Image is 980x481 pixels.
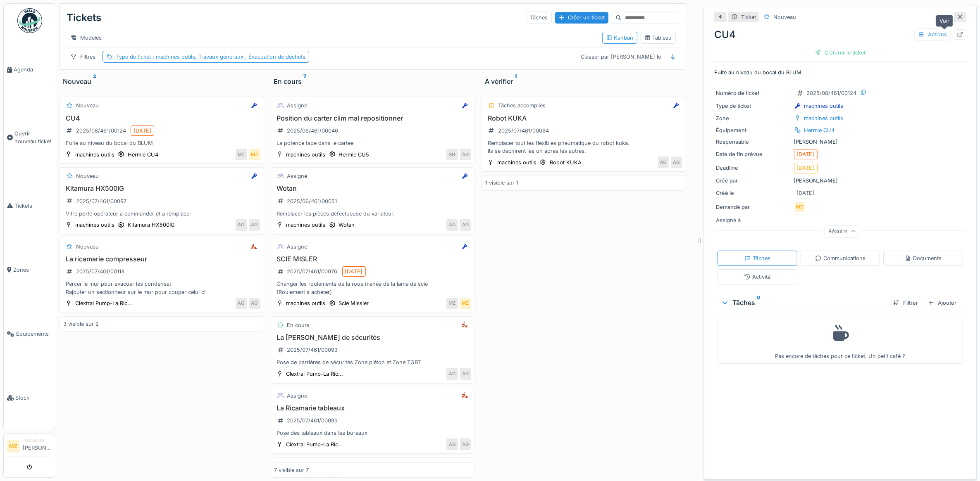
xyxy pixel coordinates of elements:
div: 2025/07/461/00095 [287,417,338,424]
div: AG [658,156,669,168]
div: Communications [815,254,866,262]
div: [DATE] [797,150,815,158]
span: Stock [15,394,52,402]
div: Assigné à [716,216,791,224]
div: La potence tape dans le cartee [274,139,472,147]
div: Pas encore de tâches pour ce ticket. Un petit café ? [723,322,958,360]
div: Documents [905,254,942,262]
div: [DATE] [345,268,363,275]
div: Hermle CU4 [804,126,835,134]
div: 2025/07/461/00093 [287,346,338,354]
div: AG [236,219,247,231]
div: 2025/06/461/00046 [287,127,339,135]
a: Ouvrir nouveau ticket [4,102,56,173]
sup: 2 [93,76,96,86]
div: 2025/07/461/00097 [76,197,126,205]
div: [PERSON_NAME] [716,138,965,146]
div: Nouveau [773,13,796,21]
div: Tâches [527,12,552,24]
div: Pose de barrières de sécurités Zone piéton et Zone TGBT [274,358,472,366]
div: Demandé par [716,203,791,211]
div: [PERSON_NAME] [716,177,965,185]
div: Vitre porte opérateur a commander et a remplacer [63,210,260,218]
div: Ajouter [925,297,960,308]
span: : machines outils, Travaux généraux , Évacuation de déchets [151,54,305,60]
div: Remplacer tout les flexibles pneumatique du robot kuka. Ils se déchirent les un après les autres. [485,139,682,155]
div: Type de ticket [716,102,791,110]
div: 7 visible sur 7 [274,466,309,474]
div: machines outils [286,221,326,229]
div: AG [460,438,471,450]
div: [DATE] [797,189,815,197]
div: AG [460,149,471,160]
span: Équipements [16,330,52,338]
div: Numéro de ticket [716,89,791,97]
div: Fuite au niveau du bocal du BLUM [63,139,260,147]
div: AG [249,298,260,309]
h3: La [PERSON_NAME] de sécurités [274,334,472,341]
a: MZ Technicien[PERSON_NAME] [7,437,52,457]
div: Remplacer les pièces défectueuse du variateur. [274,210,472,218]
span: Zones [13,266,52,274]
div: Wotan [339,221,355,229]
div: MZ [236,149,247,160]
div: Assigné [287,102,308,109]
h3: La ricamarie compresseur [63,255,260,263]
div: Tâches [744,254,770,262]
div: Classer par [PERSON_NAME] le [577,51,665,63]
div: Type de ticket [116,53,305,61]
div: Modèles [67,32,105,44]
div: Voir [936,15,953,27]
div: Scie Missler [339,299,369,307]
div: machines outils [286,151,326,159]
div: AG [236,298,247,309]
h3: Robot KUKA [485,114,682,122]
sup: 1 [515,76,517,86]
h3: CU4 [63,114,260,122]
div: AG [460,219,471,231]
div: Clextral Pump-La Ric... [286,370,343,378]
div: Activité [744,273,770,281]
sup: 7 [304,76,307,86]
div: Clôturer le ticket [812,47,869,58]
div: Changer les roulements de la roue menée de la lame de scie (Roulement à acheter) [274,280,472,296]
div: À vérifier [485,76,683,86]
div: Zone [716,114,791,122]
div: Créé le [716,189,791,197]
div: AG [446,438,458,450]
div: Robot KUKA [550,159,582,166]
div: En cours [287,321,310,329]
div: Filtres [67,51,99,63]
a: Tickets [4,174,56,238]
div: CU4 [714,27,966,42]
div: 1 visible sur 1 [485,179,518,187]
div: Pose des tableaux dans les bureaux [274,429,472,437]
div: machines outils [804,114,844,122]
div: Kitamura HX500IG [128,221,175,229]
h3: La Ricamarie tableaux [274,404,472,412]
div: 2025/06/461/00051 [287,197,337,205]
a: Stock [4,366,56,430]
div: Percer le mur pour évacuer les condensat Rajouter un sectionneur sur le mur pour couper celui ci [63,280,260,296]
div: 2025/08/461/00124 [76,127,126,135]
div: 2025/08/461/00124 [807,89,857,97]
div: 2025/07/461/00076 [287,268,338,275]
div: machines outils [804,102,844,110]
div: Nouveau [76,102,99,109]
div: Filtrer [890,297,921,308]
div: SH [446,149,458,160]
div: Tickets [67,7,101,28]
div: Créer un ticket [555,12,608,23]
div: Hermle CU4 [128,151,158,159]
div: Assigné [287,243,308,251]
div: Clextral Pump-La Ric... [286,441,343,448]
div: machines outils [75,221,114,229]
div: MZ [460,298,471,309]
div: machines outils [75,151,114,159]
div: MZ [249,149,260,160]
div: 3 visible sur 2 [63,320,99,328]
div: Tâches accomplies [498,102,546,109]
div: Nouveau [76,172,99,180]
h3: SCIE MISLER [274,255,472,263]
div: AG [446,368,458,380]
